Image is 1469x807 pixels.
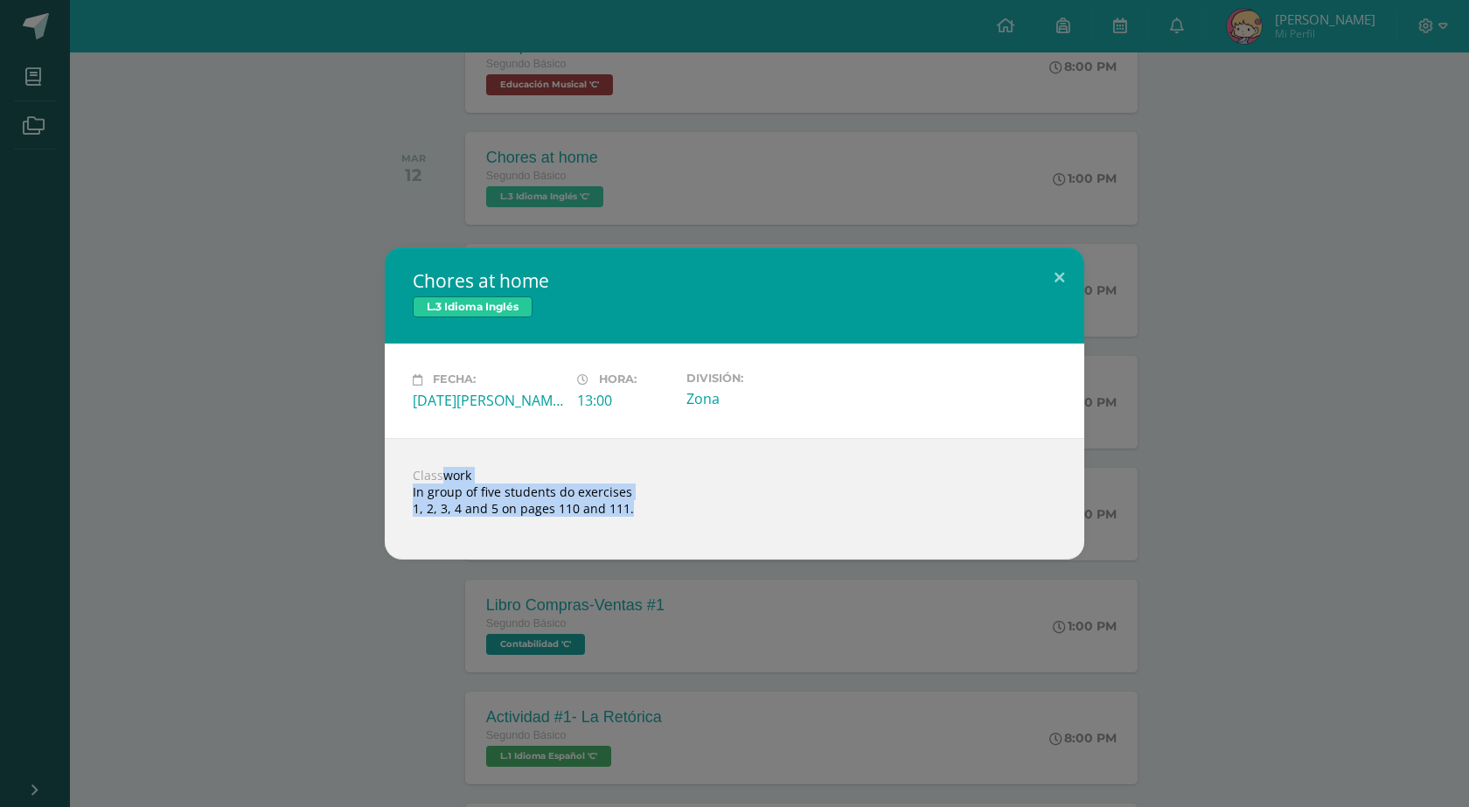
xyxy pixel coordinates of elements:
span: L.3 Idioma Inglés [413,296,533,317]
button: Close (Esc) [1034,247,1084,307]
span: Hora: [599,373,637,386]
span: Fecha: [433,373,476,386]
div: Zona [686,389,837,408]
div: [DATE][PERSON_NAME] [413,391,563,410]
div: Classwork In group of five students do exercises 1, 2, 3, 4 and 5 on pages 110 and 111. [385,438,1084,560]
h2: Chores at home [413,268,1056,293]
label: División: [686,372,837,385]
div: 13:00 [577,391,672,410]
